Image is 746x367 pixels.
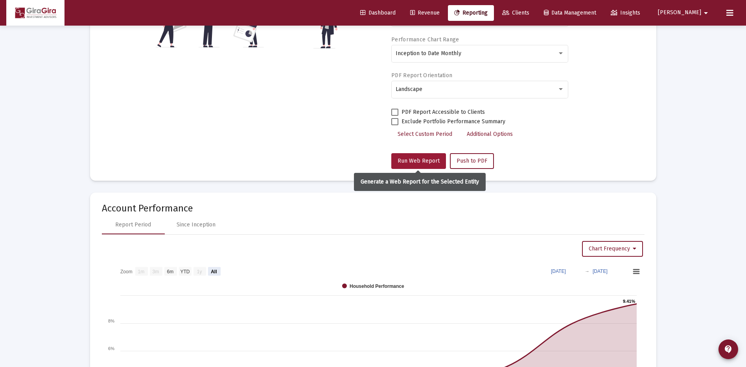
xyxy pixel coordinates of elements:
mat-card-title: Account Performance [102,204,645,212]
a: Reporting [448,5,494,21]
div: Report Period [115,221,151,229]
label: Performance Chart Range [391,36,459,43]
label: PDF Report Orientation [391,72,452,79]
span: Inception to Date Monthly [396,50,461,57]
mat-icon: arrow_drop_down [701,5,711,21]
span: Exclude Portfolio Performance Summary [402,117,505,126]
span: PDF Report Accessible to Clients [402,108,485,117]
span: Select Custom Period [398,131,452,137]
a: Dashboard [354,5,402,21]
a: Revenue [404,5,446,21]
button: Chart Frequency [582,241,643,257]
text: 3m [152,269,159,274]
text: 1m [138,269,144,274]
a: Data Management [538,5,602,21]
text: 6m [167,269,173,274]
text: 9.41% [623,299,635,304]
span: Insights [611,9,640,16]
text: YTD [180,269,190,274]
text: → [585,269,589,274]
text: [DATE] [551,269,566,274]
text: Zoom [120,269,133,274]
span: Chart Frequency [589,245,636,252]
img: Dashboard [12,5,59,21]
button: [PERSON_NAME] [648,5,720,20]
span: Dashboard [360,9,396,16]
text: 6% [108,346,114,351]
a: Insights [604,5,647,21]
text: Household Performance [350,284,404,289]
button: Push to PDF [450,153,494,169]
span: Run Web Report [398,158,440,164]
span: Landscape [396,86,422,93]
span: Push to PDF [457,158,487,164]
text: 1y [197,269,202,274]
span: Revenue [410,9,440,16]
text: 8% [108,319,114,323]
text: [DATE] [593,269,608,274]
span: Additional Options [467,131,513,137]
span: Clients [502,9,529,16]
span: Reporting [454,9,488,16]
button: Run Web Report [391,153,446,169]
span: Data Management [544,9,596,16]
text: All [211,269,217,274]
span: [PERSON_NAME] [658,9,701,16]
mat-icon: contact_support [724,345,733,354]
a: Clients [496,5,536,21]
div: Since Inception [177,221,216,229]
